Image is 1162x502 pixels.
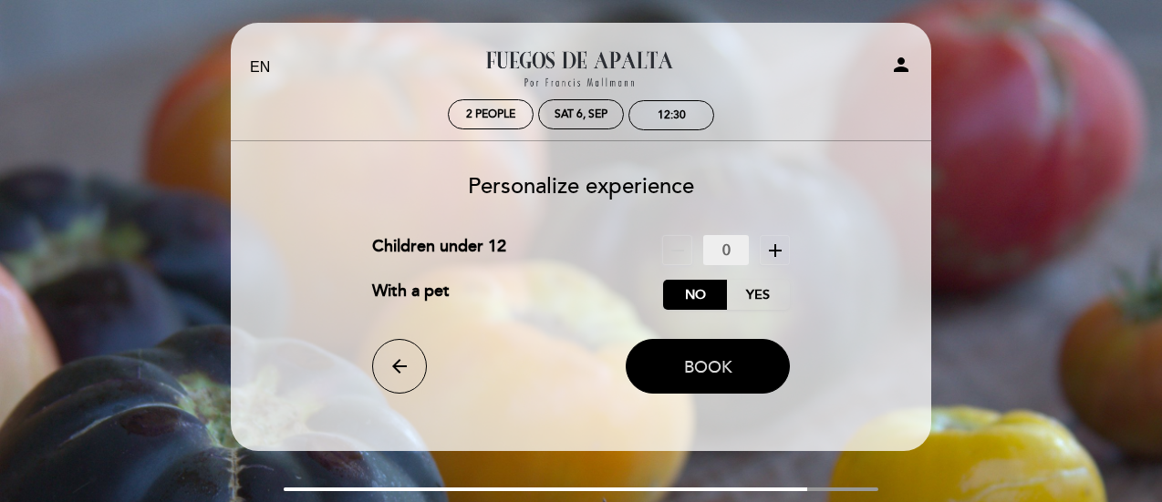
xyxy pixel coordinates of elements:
i: remove [667,240,689,261]
i: person [890,54,912,76]
div: Sat 6, Sep [555,108,607,121]
div: With a pet [372,280,450,310]
label: No [663,280,727,310]
span: Book [684,357,732,377]
div: Children under 12 [372,235,506,265]
button: person [890,54,912,82]
i: add [764,240,786,261]
div: 12:30 [658,108,686,122]
i: arrow_back [389,355,410,377]
button: Book [626,339,790,394]
button: arrow_back [372,339,427,394]
span: 2 people [466,108,515,121]
span: Personalize experience [468,173,694,200]
label: Yes [726,280,790,310]
a: Fuegos de Apalta [467,43,695,93]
